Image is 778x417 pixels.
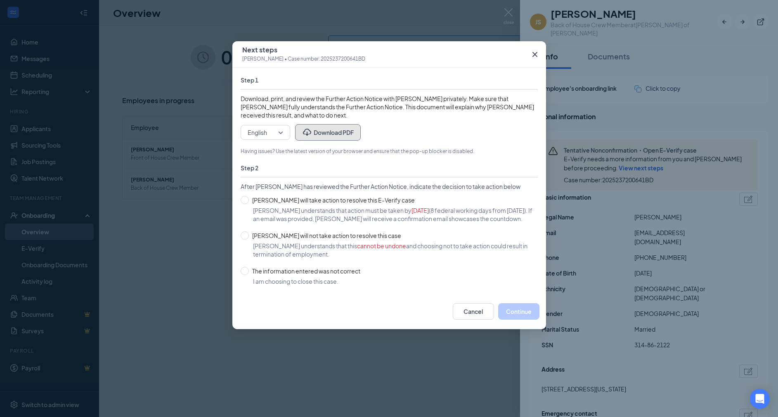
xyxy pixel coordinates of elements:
[241,164,538,172] span: Step 2
[242,55,365,63] span: [PERSON_NAME] • Case number: 2025237200641BD
[248,126,267,139] span: English
[295,124,361,141] button: DownloadDownload PDF
[249,196,418,205] span: [PERSON_NAME] will take action to resolve this E-Verify case
[530,49,540,59] svg: Cross
[453,303,494,320] button: Cancel
[253,278,338,285] span: I am choosing to close this case.
[357,242,406,250] span: cannot be undone
[253,207,411,214] span: [PERSON_NAME] understands that action must be taken by
[241,76,538,84] span: Step 1
[249,231,404,240] span: [PERSON_NAME] will not take action to resolve this case
[249,266,364,276] span: The information entered was not correct
[242,46,365,54] span: Next steps
[498,303,539,320] button: Continue
[524,41,546,68] button: Close
[253,242,357,250] span: [PERSON_NAME] understands that this
[241,147,538,155] span: Having issues? Use the latest version of your browser and ensure that the pop-up blocker is disab...
[241,94,538,119] span: Download, print, and review the Further Action Notice with [PERSON_NAME] privately. Make sure tha...
[411,207,429,214] span: [DATE]
[302,127,312,137] svg: Download
[241,182,538,191] span: After [PERSON_NAME] has reviewed the Further Action Notice, indicate the decision to take action ...
[750,389,770,409] div: Open Intercom Messenger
